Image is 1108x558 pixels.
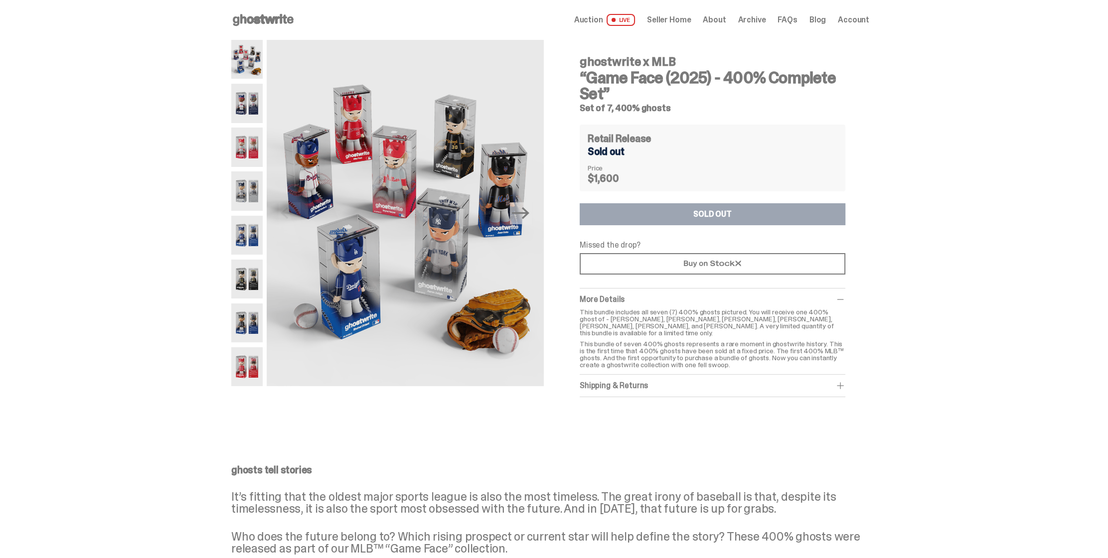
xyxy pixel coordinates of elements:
button: Next [510,202,532,224]
h4: Retail Release [588,134,651,143]
p: It’s fitting that the oldest major sports league is also the most timeless. The great irony of ba... [231,491,869,515]
img: 01-ghostwrite-mlb-game-face-complete-set.png [231,40,263,79]
img: 07-ghostwrite-mlb-game-face-complete-set-juan-soto.png [231,303,263,342]
p: This bundle of seven 400% ghosts represents a rare moment in ghostwrite history. This is the firs... [580,340,845,368]
img: 04-ghostwrite-mlb-game-face-complete-set-aaron-judge.png [231,171,263,210]
h4: ghostwrite x MLB [580,56,845,68]
img: 03-ghostwrite-mlb-game-face-complete-set-bryce-harper.png [231,128,263,166]
img: 02-ghostwrite-mlb-game-face-complete-set-ronald-acuna-jr.png [231,84,263,123]
div: SOLD OUT [693,210,732,218]
p: Who does the future belong to? Which rising prospect or current star will help define the story? ... [231,531,869,555]
p: ghosts tell stories [231,465,869,475]
span: Auction [574,16,603,24]
a: Account [838,16,869,24]
dt: Price [588,164,637,171]
dd: $1,600 [588,173,637,183]
a: Blog [809,16,826,24]
a: FAQs [778,16,797,24]
span: More Details [580,294,625,304]
div: Sold out [588,146,837,156]
h3: “Game Face (2025) - 400% Complete Set” [580,70,845,102]
img: 05-ghostwrite-mlb-game-face-complete-set-shohei-ohtani.png [231,216,263,255]
p: This bundle includes all seven (7) 400% ghosts pictured. You will receive one 400% ghost of - [PE... [580,308,845,336]
a: Seller Home [647,16,691,24]
span: LIVE [607,14,635,26]
img: 01-ghostwrite-mlb-game-face-complete-set.png [267,40,544,386]
img: 08-ghostwrite-mlb-game-face-complete-set-mike-trout.png [231,347,263,386]
p: Missed the drop? [580,241,845,249]
a: Auction LIVE [574,14,635,26]
a: Archive [738,16,766,24]
img: 06-ghostwrite-mlb-game-face-complete-set-paul-skenes.png [231,260,263,298]
button: SOLD OUT [580,203,845,225]
h5: Set of 7, 400% ghosts [580,104,845,113]
a: About [703,16,726,24]
div: Shipping & Returns [580,381,845,391]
